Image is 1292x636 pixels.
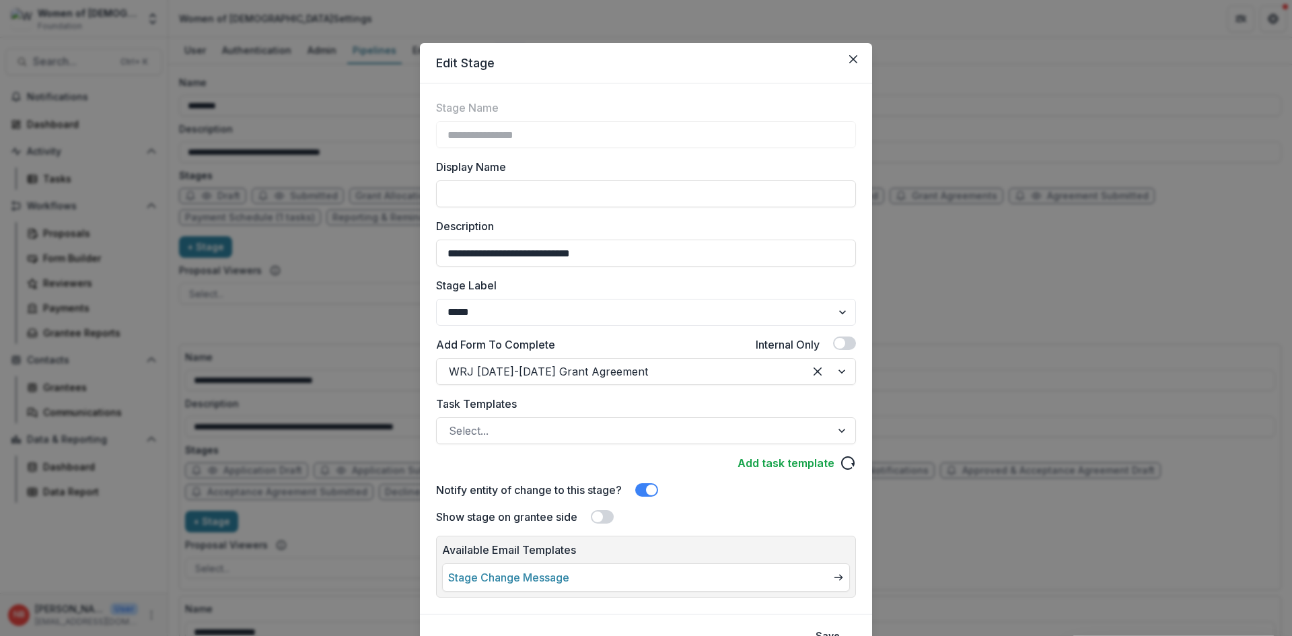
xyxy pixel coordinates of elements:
[436,277,848,293] label: Stage Label
[807,361,828,382] div: Clear selected options
[842,48,864,70] button: Close
[756,337,820,353] label: Internal Only
[448,569,569,586] a: Stage Change Message
[840,455,856,471] svg: reload
[436,337,555,353] label: Add Form To Complete
[436,509,577,525] label: Show stage on grantee side
[436,159,848,175] label: Display Name
[436,100,499,116] label: Stage Name
[738,455,834,471] a: Add task template
[436,482,622,498] label: Notify entity of change to this stage?
[442,542,850,558] p: Available Email Templates
[436,396,848,412] label: Task Templates
[420,43,872,83] header: Edit Stage
[436,218,848,234] label: Description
